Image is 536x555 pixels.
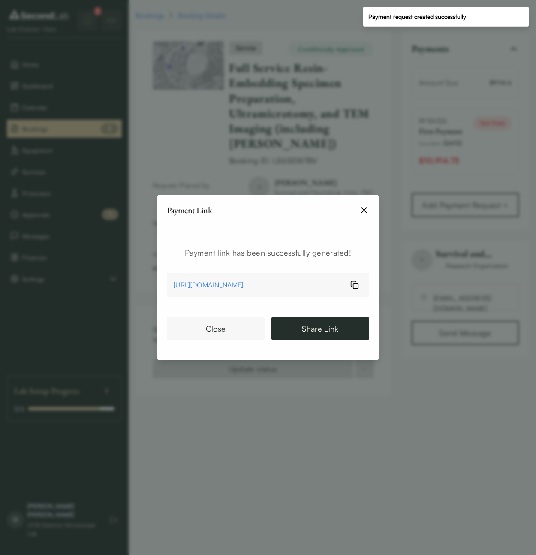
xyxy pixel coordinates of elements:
[167,247,369,259] div: Payment link has been successfully generated!
[167,206,212,214] h2: Payment Link
[368,12,466,21] div: Payment request created successfully
[167,317,265,340] button: Close
[174,280,244,290] span: [URL][DOMAIN_NAME]
[271,317,369,340] button: Share Link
